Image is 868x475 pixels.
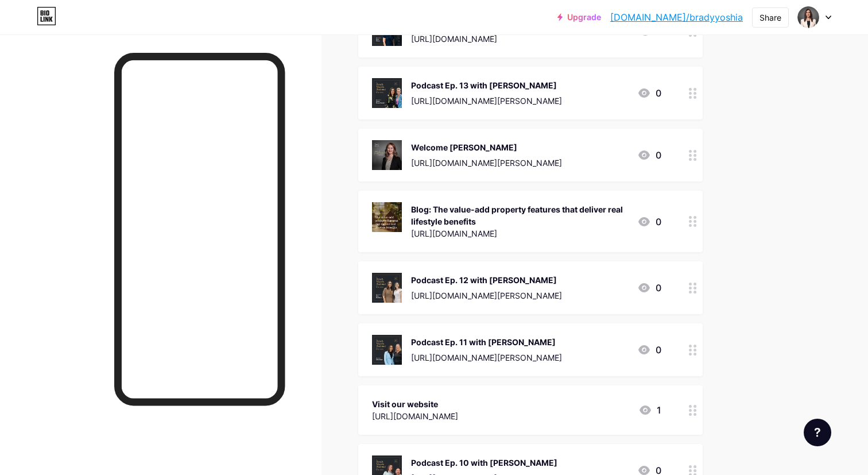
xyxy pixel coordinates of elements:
[411,289,562,302] div: [URL][DOMAIN_NAME][PERSON_NAME]
[411,274,562,286] div: Podcast Ep. 12 with [PERSON_NAME]
[411,203,628,227] div: Blog: The value-add property features that deliver real lifestyle benefits
[797,6,819,28] img: bradyyoshia
[372,398,458,410] div: Visit our website
[411,157,562,169] div: [URL][DOMAIN_NAME][PERSON_NAME]
[557,13,601,22] a: Upgrade
[637,148,661,162] div: 0
[411,227,628,240] div: [URL][DOMAIN_NAME]
[637,281,661,295] div: 0
[759,11,781,24] div: Share
[411,336,562,348] div: Podcast Ep. 11 with [PERSON_NAME]
[372,140,402,170] img: Welcome Stephanie Steenbuck
[411,33,557,45] div: [URL][DOMAIN_NAME]
[637,86,661,100] div: 0
[411,95,562,107] div: [URL][DOMAIN_NAME][PERSON_NAME]
[411,352,562,364] div: [URL][DOMAIN_NAME][PERSON_NAME]
[411,79,562,91] div: Podcast Ep. 13 with [PERSON_NAME]
[411,457,557,469] div: Podcast Ep. 10 with [PERSON_NAME]
[637,215,661,229] div: 0
[610,10,743,24] a: [DOMAIN_NAME]/bradyyoshia
[372,335,402,365] img: Podcast Ep. 11 with Alicia Buck
[411,141,562,153] div: Welcome [PERSON_NAME]
[372,202,402,232] img: Blog: The value-add property features that deliver real lifestyle benefits
[372,78,402,108] img: Podcast Ep. 13 with Emma Brown-Garrett
[372,273,402,303] img: Podcast Ep. 12 with Lina De Marco
[372,410,458,422] div: [URL][DOMAIN_NAME]
[637,343,661,357] div: 0
[638,403,661,417] div: 1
